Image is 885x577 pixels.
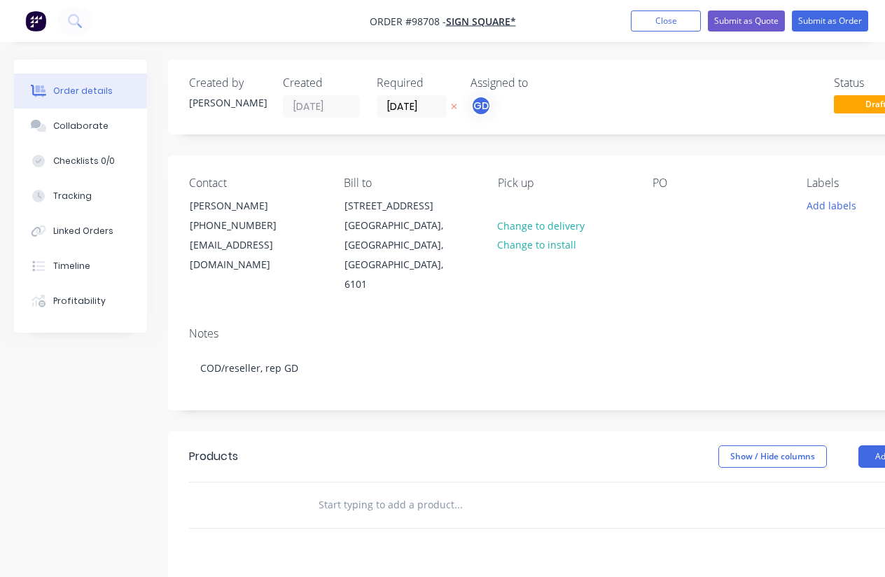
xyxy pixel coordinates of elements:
button: Collaborate [14,109,147,144]
button: Linked Orders [14,214,147,249]
button: Change to delivery [490,216,592,235]
button: Timeline [14,249,147,284]
div: [EMAIL_ADDRESS][DOMAIN_NAME] [190,235,306,274]
span: Order #98708 - [370,15,446,28]
div: Assigned to [471,76,611,90]
div: Pick up [498,176,630,190]
div: Tracking [53,190,92,202]
div: Order details [53,85,113,97]
div: Products [189,448,238,465]
input: Start typing to add a product... [318,491,598,519]
div: [PERSON_NAME] [190,196,306,216]
a: SIGN Square* [446,15,516,28]
div: Linked Orders [53,225,113,237]
div: [PHONE_NUMBER] [190,216,306,235]
div: Bill to [344,176,476,190]
button: Profitability [14,284,147,319]
button: Order details [14,74,147,109]
button: Change to install [490,235,584,254]
div: Profitability [53,295,106,307]
div: PO [653,176,785,190]
div: Required [377,76,454,90]
img: Factory [25,11,46,32]
button: Checklists 0/0 [14,144,147,179]
button: Close [631,11,701,32]
button: Add labels [799,195,863,214]
div: [STREET_ADDRESS] [344,196,461,216]
button: Submit as Quote [708,11,785,32]
div: Checklists 0/0 [53,155,115,167]
button: Show / Hide columns [718,445,827,468]
div: Timeline [53,260,90,272]
div: Contact [189,176,321,190]
div: Collaborate [53,120,109,132]
button: Submit as Order [792,11,868,32]
button: GD [471,95,492,116]
div: [PERSON_NAME][PHONE_NUMBER][EMAIL_ADDRESS][DOMAIN_NAME] [178,195,318,275]
div: [STREET_ADDRESS][GEOGRAPHIC_DATA], [GEOGRAPHIC_DATA], [GEOGRAPHIC_DATA], 6101 [333,195,473,295]
div: Created by [189,76,266,90]
div: [GEOGRAPHIC_DATA], [GEOGRAPHIC_DATA], [GEOGRAPHIC_DATA], 6101 [344,216,461,294]
button: Tracking [14,179,147,214]
div: [PERSON_NAME] [189,95,266,110]
div: Created [283,76,360,90]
